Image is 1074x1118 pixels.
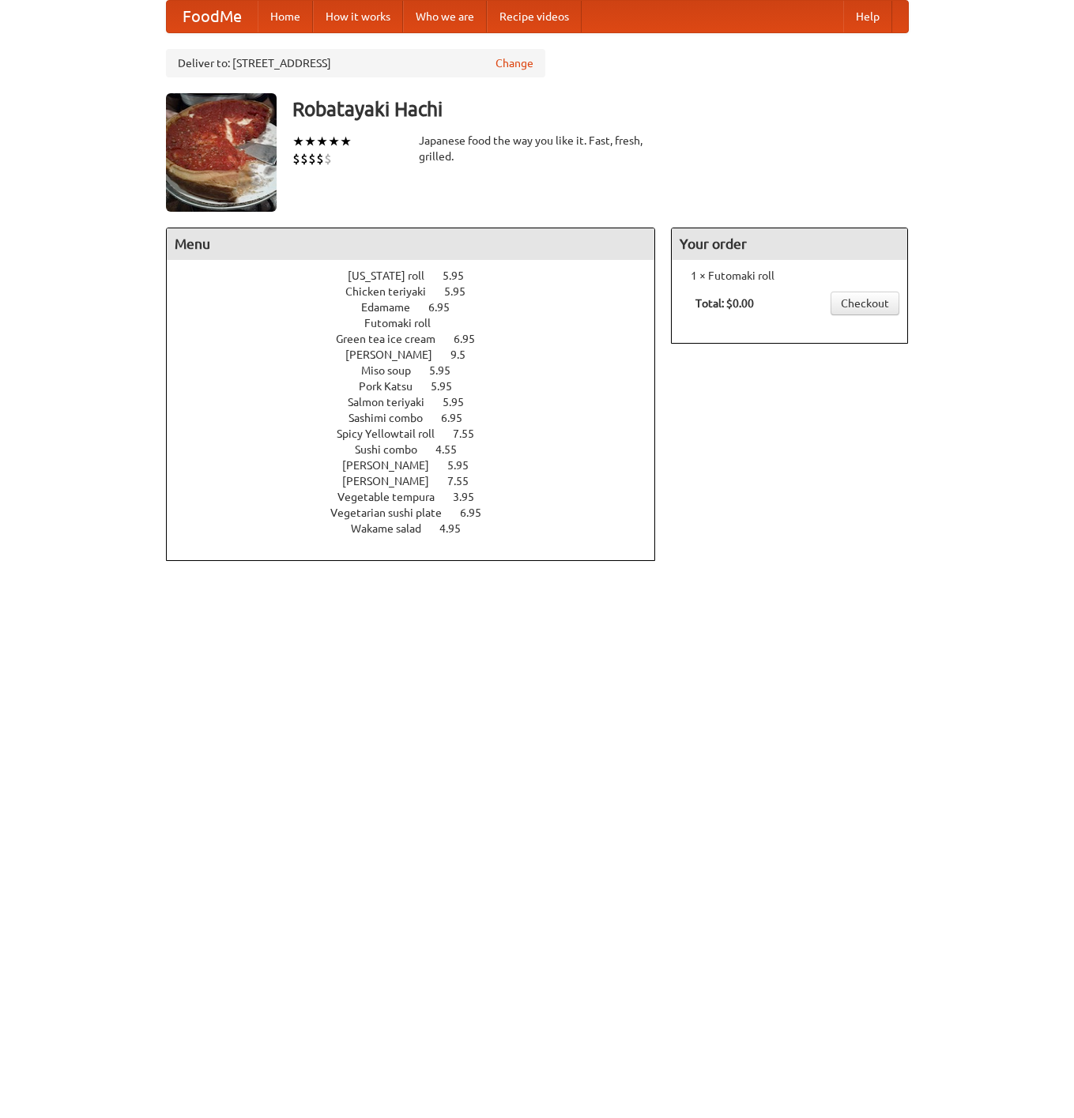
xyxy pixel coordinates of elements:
[355,443,486,456] a: Sushi combo 4.55
[453,427,490,440] span: 7.55
[487,1,582,32] a: Recipe videos
[831,292,899,315] a: Checkout
[359,380,481,393] a: Pork Katsu 5.95
[460,506,497,519] span: 6.95
[447,475,484,487] span: 7.55
[348,396,440,408] span: Salmon teriyaki
[345,285,442,298] span: Chicken teriyaki
[672,228,907,260] h4: Your order
[342,459,498,472] a: [PERSON_NAME] 5.95
[348,269,440,282] span: [US_STATE] roll
[345,348,448,361] span: [PERSON_NAME]
[431,380,468,393] span: 5.95
[337,427,503,440] a: Spicy Yellowtail roll 7.55
[167,1,258,32] a: FoodMe
[361,364,480,377] a: Miso soup 5.95
[439,522,477,535] span: 4.95
[351,522,490,535] a: Wakame salad 4.95
[361,301,479,314] a: Edamame 6.95
[167,228,655,260] h4: Menu
[355,443,433,456] span: Sushi combo
[351,522,437,535] span: Wakame salad
[336,333,504,345] a: Green tea ice cream 6.95
[348,269,493,282] a: [US_STATE] roll 5.95
[444,285,481,298] span: 5.95
[324,150,332,168] li: $
[258,1,313,32] a: Home
[337,491,503,503] a: Vegetable tempura 3.95
[361,301,426,314] span: Edamame
[349,412,492,424] a: Sashimi combo 6.95
[680,268,899,284] li: 1 × Futomaki roll
[450,348,481,361] span: 9.5
[316,150,324,168] li: $
[345,348,495,361] a: [PERSON_NAME] 9.5
[166,49,545,77] div: Deliver to: [STREET_ADDRESS]
[443,269,480,282] span: 5.95
[328,133,340,150] li: ★
[292,150,300,168] li: $
[166,93,277,212] img: angular.jpg
[313,1,403,32] a: How it works
[348,396,493,408] a: Salmon teriyaki 5.95
[496,55,533,71] a: Change
[345,285,495,298] a: Chicken teriyaki 5.95
[292,133,304,150] li: ★
[403,1,487,32] a: Who we are
[337,491,450,503] span: Vegetable tempura
[454,333,491,345] span: 6.95
[342,475,498,487] a: [PERSON_NAME] 7.55
[330,506,458,519] span: Vegetarian sushi plate
[361,364,427,377] span: Miso soup
[843,1,892,32] a: Help
[443,396,480,408] span: 5.95
[428,301,465,314] span: 6.95
[359,380,428,393] span: Pork Katsu
[304,133,316,150] li: ★
[342,475,445,487] span: [PERSON_NAME]
[349,412,439,424] span: Sashimi combo
[419,133,656,164] div: Japanese food the way you like it. Fast, fresh, grilled.
[695,297,754,310] b: Total: $0.00
[316,133,328,150] li: ★
[308,150,316,168] li: $
[435,443,473,456] span: 4.55
[447,459,484,472] span: 5.95
[342,459,445,472] span: [PERSON_NAME]
[441,412,478,424] span: 6.95
[336,333,451,345] span: Green tea ice cream
[337,427,450,440] span: Spicy Yellowtail roll
[429,364,466,377] span: 5.95
[364,317,476,329] a: Futomaki roll
[364,317,447,329] span: Futomaki roll
[453,491,490,503] span: 3.95
[300,150,308,168] li: $
[292,93,909,125] h3: Robatayaki Hachi
[340,133,352,150] li: ★
[330,506,511,519] a: Vegetarian sushi plate 6.95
